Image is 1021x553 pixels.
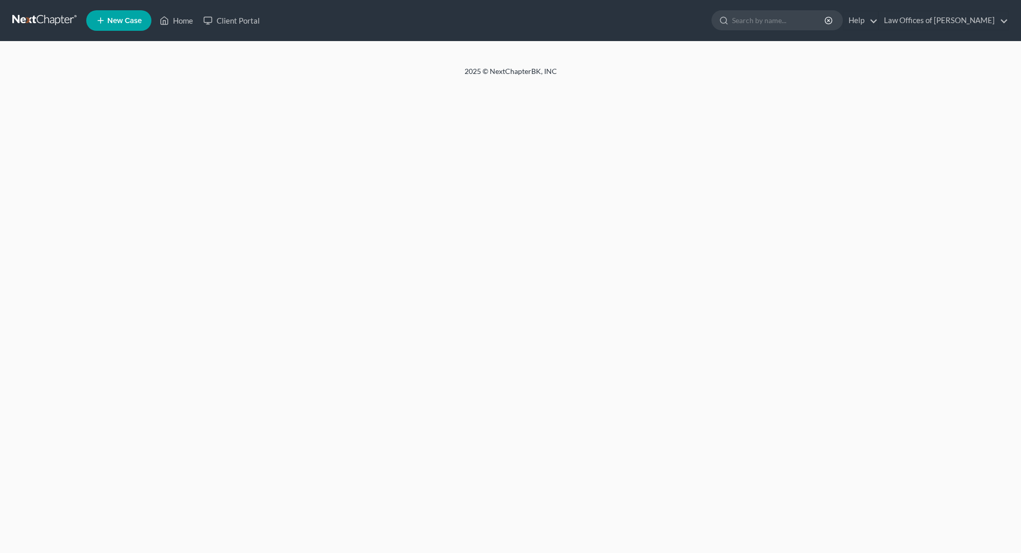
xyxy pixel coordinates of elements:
div: 2025 © NextChapterBK, INC [218,66,803,85]
a: Home [155,11,198,30]
a: Client Portal [198,11,265,30]
a: Help [843,11,878,30]
span: New Case [107,17,142,25]
a: Law Offices of [PERSON_NAME] [879,11,1008,30]
input: Search by name... [732,11,826,30]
